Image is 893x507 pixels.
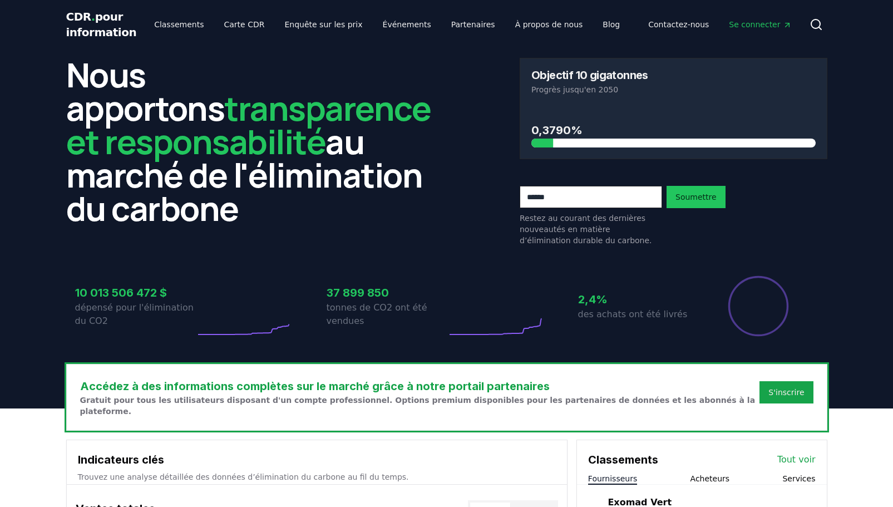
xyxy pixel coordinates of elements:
a: Classements [145,14,213,35]
font: Blog [603,20,620,29]
a: À propos de nous [506,14,592,35]
font: Indicateurs clés [78,453,164,466]
font: Enquête sur les prix [284,20,362,29]
font: . [91,10,95,23]
font: tonnes de CO2 ont été vendues [327,302,427,326]
a: CDR.pour information [66,9,137,40]
font: Services [782,474,815,483]
nav: Principal [145,14,629,35]
a: Enquête sur les prix [275,14,371,35]
a: Événements [374,14,440,35]
font: Fournisseurs [588,474,637,483]
font: Restez au courant des dernières nouveautés en matière d’élimination durable du carbone. [520,214,652,245]
a: Blog [594,14,629,35]
font: 2,4% [578,293,608,306]
nav: Principal [639,14,800,35]
font: À propos de nous [515,20,583,29]
div: Pourcentage des ventes réalisées [727,275,790,337]
font: dépensé pour l'élimination du CO2 [75,302,194,326]
a: Contactez-nous [639,14,718,35]
font: Contactez-nous [648,20,709,29]
font: pour information [66,10,137,39]
font: des achats ont été livrés [578,309,688,319]
font: Se connecter [729,20,780,29]
font: Partenaires [451,20,495,29]
font: Classements [588,453,658,466]
font: Classements [154,20,204,29]
a: Partenaires [442,14,504,35]
font: Carte CDR [224,20,264,29]
font: Soumettre [675,193,717,201]
font: Gratuit pour tous les utilisateurs disposant d'un compte professionnel. Options premium disponibl... [80,396,756,416]
font: Nous apportons [66,52,225,131]
font: Trouvez une analyse détaillée des données d’élimination du carbone au fil du temps. [78,472,409,481]
font: Tout voir [777,454,816,465]
a: Tout voir [777,453,816,466]
font: S'inscrire [768,388,804,397]
font: 0,3790% [531,124,583,137]
font: 10 013 506 472 $ [75,286,167,299]
font: Acheteurs [690,474,730,483]
font: CDR [66,10,91,23]
a: Se connecter [720,14,800,35]
a: S'inscrire [768,387,804,398]
font: Événements [383,20,431,29]
button: S'inscrire [759,381,813,403]
font: 37 899 850 [327,286,389,299]
a: Carte CDR [215,14,273,35]
font: Objectif 10 gigatonnes [531,68,648,82]
font: au marché de l'élimination du carbone [66,119,423,231]
font: transparence et responsabilité [66,85,431,164]
button: Soumettre [667,186,726,208]
font: Accédez à des informations complètes sur le marché grâce à notre portail partenaires [80,380,550,393]
font: Progrès jusqu'en 2050 [531,85,618,94]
